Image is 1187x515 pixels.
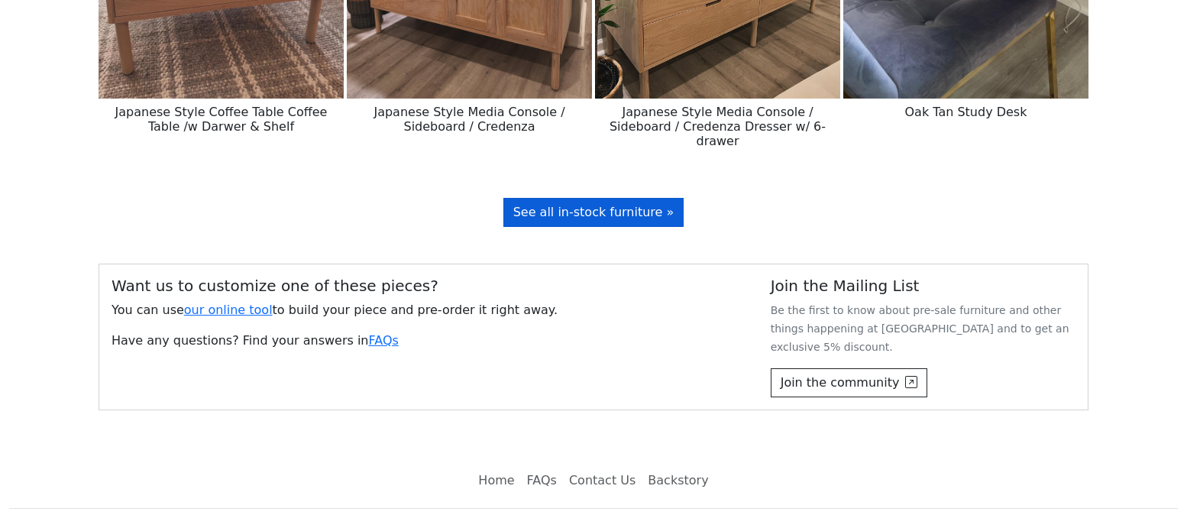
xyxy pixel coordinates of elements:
button: Join the community [771,368,928,397]
h6: Japanese Style Coffee Table Coffee Table /w Darwer & Shelf [99,99,344,140]
p: Have any questions? Find your answers in [112,332,746,350]
a: our online tool [184,303,273,317]
span: See all in-stock furniture » [513,205,674,219]
h6: Oak Tan Study Desk [843,99,1088,125]
a: See all in-stock furniture » [503,198,684,227]
h6: Japanese Style Media Console / Sideboard / Credenza Dresser w/ 6-drawer [595,99,840,155]
a: FAQs [369,333,399,348]
a: Home [472,465,520,496]
a: Contact Us [563,465,642,496]
p: You can use to build your piece and pre-order it right away. [112,301,746,319]
a: Backstory [642,465,714,496]
h6: Japanese Style Media Console / Sideboard / Credenza [347,99,592,140]
a: FAQs [521,465,563,496]
h5: Join the Mailing List [771,277,1075,295]
small: Be the first to know about pre-sale furniture and other things happening at [GEOGRAPHIC_DATA] and... [771,304,1069,353]
h5: Want us to customize one of these pieces? [112,277,746,295]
